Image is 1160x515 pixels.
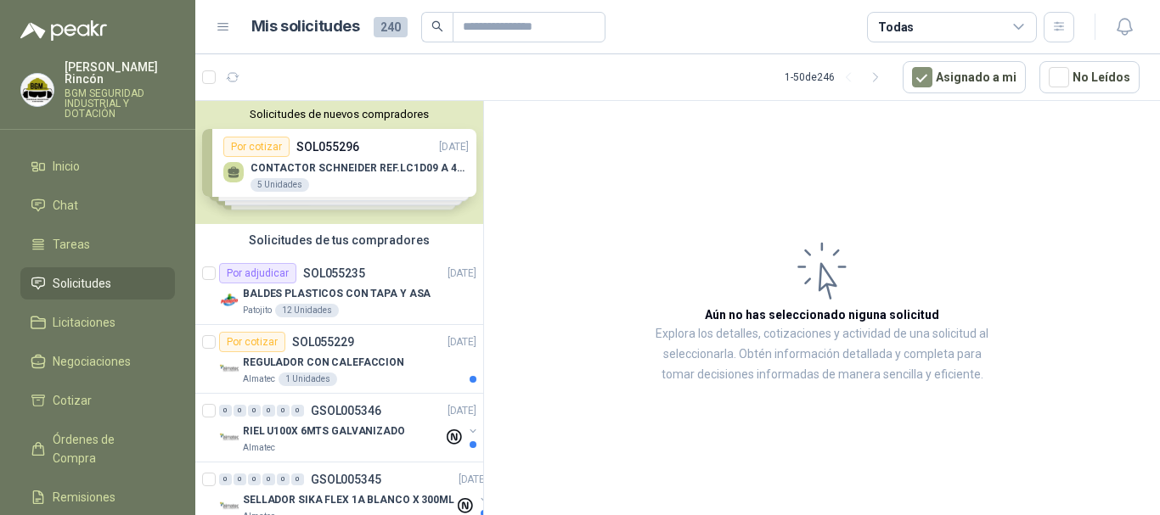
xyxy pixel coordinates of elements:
a: Negociaciones [20,345,175,378]
div: Solicitudes de nuevos compradoresPor cotizarSOL055296[DATE] CONTACTOR SCHNEIDER REF.LC1D09 A 440V... [195,101,483,224]
p: [DATE] [448,266,476,282]
span: Órdenes de Compra [53,430,159,467]
div: 0 [234,473,246,485]
button: No Leídos [1039,61,1140,93]
a: 0 0 0 0 0 0 GSOL005346[DATE] Company LogoRIEL U100X 6MTS GALVANIZADOAlmatec [219,400,480,455]
div: 0 [262,473,275,485]
div: 0 [248,473,261,485]
div: 0 [277,405,290,417]
div: 0 [277,473,290,485]
div: 0 [291,405,304,417]
p: Patojito [243,304,272,317]
div: 0 [262,405,275,417]
p: Explora los detalles, cotizaciones y actividad de una solicitud al seleccionarla. Obtén informaci... [654,324,990,385]
a: Por cotizarSOL055229[DATE] Company LogoREGULADOR CON CALEFACCIONAlmatec1 Unidades [195,325,483,394]
span: search [431,20,443,32]
p: Almatec [243,372,275,386]
button: Asignado a mi [903,61,1026,93]
p: [DATE] [459,472,487,488]
a: Órdenes de Compra [20,423,175,474]
span: Inicio [53,157,80,176]
p: Almatec [243,441,275,455]
img: Company Logo [219,428,239,448]
img: Logo peakr [20,20,107,41]
p: [DATE] [448,334,476,350]
a: Por adjudicarSOL055235[DATE] Company LogoBALDES PLASTICOS CON TAPA Y ASAPatojito12 Unidades [195,256,483,325]
div: Por cotizar [219,332,285,352]
p: REGULADOR CON CALEFACCION [243,355,404,371]
a: Tareas [20,228,175,260]
a: Inicio [20,150,175,182]
div: Todas [878,18,914,36]
a: Remisiones [20,481,175,513]
p: BALDES PLASTICOS CON TAPA Y ASA [243,286,431,302]
a: Cotizar [20,384,175,417]
p: RIEL U100X 6MTS GALVANIZADO [243,423,405,439]
span: Remisiones [53,488,115,507]
span: Tareas [53,235,90,254]
p: [PERSON_NAME] Rincón [65,61,175,85]
span: Cotizar [53,391,92,410]
p: [DATE] [448,403,476,419]
a: Licitaciones [20,306,175,339]
p: SELLADOR SIKA FLEX 1A BLANCO X 300ML [243,492,454,508]
div: 0 [248,405,261,417]
div: 1 - 50 de 246 [785,64,889,91]
div: 12 Unidades [275,304,339,317]
span: Licitaciones [53,313,115,332]
img: Company Logo [219,290,239,311]
div: 0 [219,473,232,485]
div: 0 [219,405,232,417]
a: Chat [20,189,175,221]
p: GSOL005346 [311,405,381,417]
img: Company Logo [21,74,53,106]
h3: Aún no has seleccionado niguna solicitud [705,305,939,324]
button: Solicitudes de nuevos compradores [202,108,476,120]
span: Negociaciones [53,352,131,371]
p: SOL055235 [303,267,365,279]
span: Chat [53,196,78,215]
div: Por adjudicar [219,263,296,283]
p: GSOL005345 [311,473,381,485]
img: Company Logo [219,359,239,379]
span: Solicitudes [53,274,111,293]
div: 0 [234,405,246,417]
h1: Mis solicitudes [251,14,360,39]
a: Solicitudes [20,267,175,299]
p: BGM SEGURIDAD INDUSTRIAL Y DOTACIÓN [65,88,175,119]
p: SOL055229 [292,336,354,348]
span: 240 [374,17,408,37]
div: 0 [291,473,304,485]
div: Solicitudes de tus compradores [195,224,483,256]
div: 1 Unidades [279,372,337,386]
